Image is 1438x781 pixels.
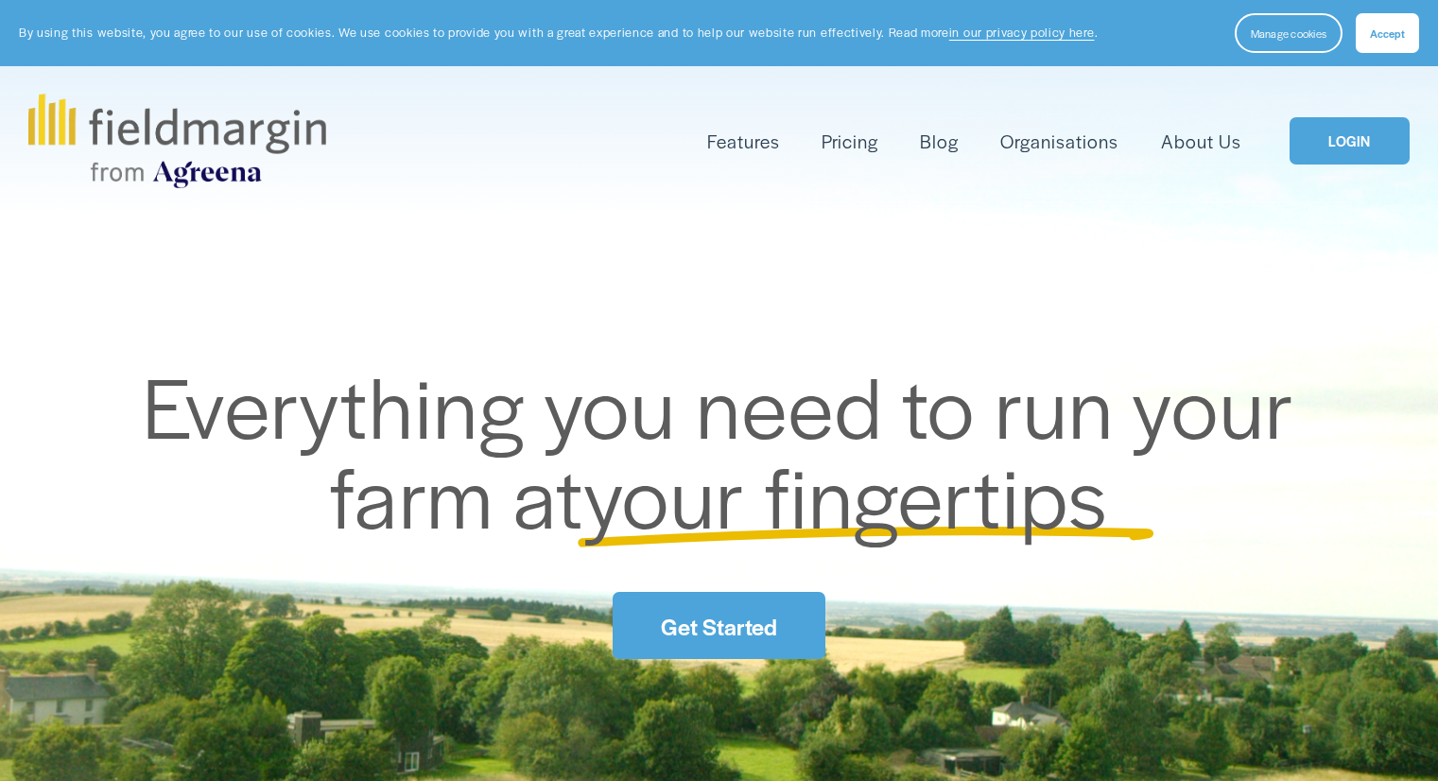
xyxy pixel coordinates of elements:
a: Get Started [613,592,824,659]
button: Accept [1356,13,1419,53]
a: in our privacy policy here [949,24,1095,41]
button: Manage cookies [1235,13,1343,53]
span: your fingertips [583,435,1108,553]
a: folder dropdown [707,126,780,157]
a: Organisations [1000,126,1118,157]
a: Pricing [822,126,878,157]
span: Everything you need to run your farm at [143,345,1314,554]
img: fieldmargin.com [28,94,325,188]
a: Blog [920,126,959,157]
a: About Us [1161,126,1241,157]
p: By using this website, you agree to our use of cookies. We use cookies to provide you with a grea... [19,24,1098,42]
span: Features [707,128,780,155]
a: LOGIN [1290,117,1409,165]
span: Manage cookies [1251,26,1326,41]
span: Accept [1370,26,1405,41]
